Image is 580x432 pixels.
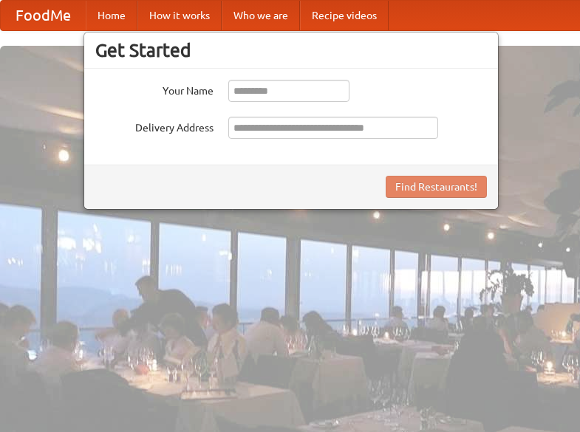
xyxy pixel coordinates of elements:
[386,176,487,198] button: Find Restaurants!
[95,80,214,98] label: Your Name
[137,1,222,30] a: How it works
[95,39,487,61] h3: Get Started
[1,1,86,30] a: FoodMe
[86,1,137,30] a: Home
[95,117,214,135] label: Delivery Address
[300,1,389,30] a: Recipe videos
[222,1,300,30] a: Who we are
